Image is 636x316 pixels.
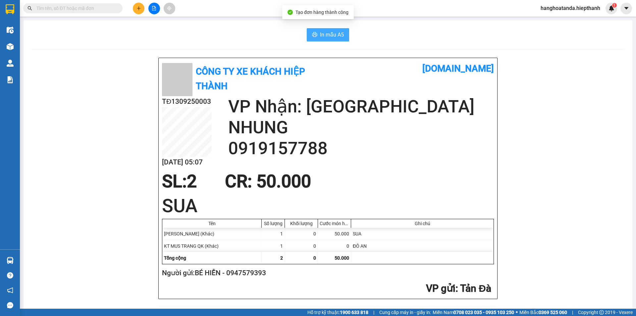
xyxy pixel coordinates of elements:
button: printerIn mẫu A5 [307,28,349,41]
span: Miền Bắc [519,309,567,316]
span: check-circle [288,10,293,15]
div: 0 [318,240,351,252]
span: 2 [187,171,197,192]
img: logo-vxr [6,4,14,14]
span: hanghoatanda.hiepthanh [535,4,606,12]
span: caret-down [623,5,629,11]
span: file-add [152,6,156,11]
span: CR : 50.000 [225,171,311,192]
img: warehouse-icon [7,60,14,67]
h2: Người gửi: BÉ HIỀN - 0947579393 [162,268,491,279]
span: | [572,309,573,316]
span: | [373,309,374,316]
span: 1 [613,3,615,8]
input: Tìm tên, số ĐT hoặc mã đơn [36,5,115,12]
span: search [27,6,32,11]
strong: 0369 525 060 [539,310,567,315]
div: SUA [351,228,494,240]
span: Hỗ trợ kỹ thuật: [307,309,368,316]
button: file-add [148,3,160,14]
span: message [7,302,13,308]
strong: 0708 023 035 - 0935 103 250 [453,310,514,315]
span: 50.000 [335,255,349,261]
div: 50.000 [318,228,351,240]
span: ⚪️ [516,311,518,314]
div: [PERSON_NAME] (Khác) [162,228,262,240]
b: Công Ty xe khách HIỆP THÀNH [22,5,77,45]
h2: TĐ1309250002 [4,47,53,58]
span: question-circle [7,272,13,279]
span: In mẫu A5 [320,31,344,39]
h2: 0919157788 [228,138,494,159]
span: printer [312,32,317,38]
div: 0 [285,240,318,252]
span: Miền Nam [433,309,514,316]
div: Cước món hàng [320,221,349,226]
h2: NHUNG [228,117,494,138]
sup: 1 [612,3,617,8]
img: warehouse-icon [7,27,14,33]
img: warehouse-icon [7,257,14,264]
h2: VP Nhận: [GEOGRAPHIC_DATA] [37,47,172,89]
h2: TĐ1309250003 [162,96,212,107]
span: plus [136,6,141,11]
b: Công Ty xe khách HIỆP THÀNH [196,66,305,92]
div: Tên [164,221,260,226]
button: aim [164,3,175,14]
button: plus [133,3,144,14]
span: VP gửi [426,283,455,294]
span: 2 [280,255,283,261]
span: aim [167,6,172,11]
h2: : Tản Đà [162,282,491,295]
img: icon-new-feature [609,5,614,11]
div: 0 [285,228,318,240]
b: [DOMAIN_NAME] [422,63,494,74]
strong: 1900 633 818 [340,310,368,315]
span: Tổng cộng [164,255,186,261]
h2: [DATE] 05:07 [162,157,212,168]
span: Tạo đơn hàng thành công [295,10,348,15]
div: Ghi chú [353,221,492,226]
img: warehouse-icon [7,43,14,50]
span: Cung cấp máy in - giấy in: [379,309,431,316]
span: 0 [313,255,316,261]
button: caret-down [620,3,632,14]
div: ĐÔ AN [351,240,494,252]
div: Khối lượng [287,221,316,226]
div: KT MUS TRANG QK (Khác) [162,240,262,252]
span: SL: [162,171,187,192]
span: notification [7,287,13,293]
span: copyright [599,310,604,315]
div: 1 [262,240,285,252]
img: solution-icon [7,76,14,83]
h2: VP Nhận: [GEOGRAPHIC_DATA] [228,96,494,117]
div: 1 [262,228,285,240]
h1: SUA [162,193,494,219]
div: Số lượng [263,221,283,226]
